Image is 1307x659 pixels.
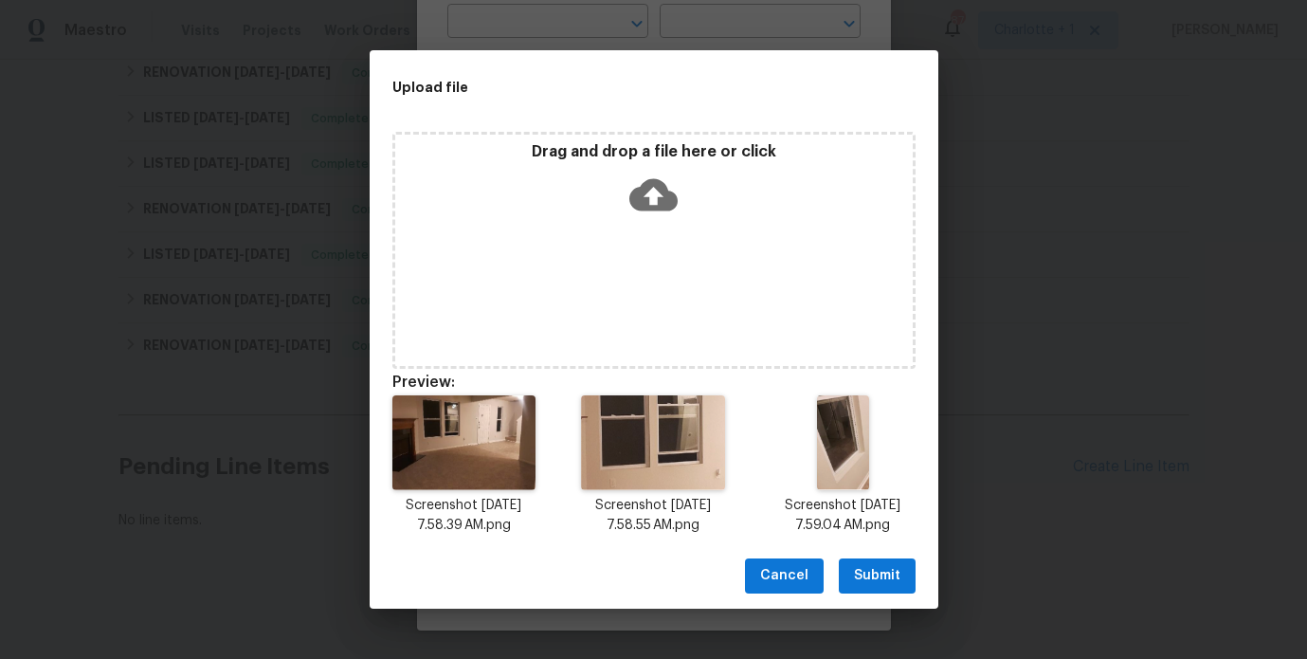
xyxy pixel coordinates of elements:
[760,564,808,588] span: Cancel
[395,142,913,162] p: Drag and drop a file here or click
[817,395,870,490] img: 5w0Bherwi1cAAAAASUVORK5CYII=
[581,496,725,536] p: Screenshot [DATE] 7.58.55 AM.png
[392,496,536,536] p: Screenshot [DATE] 7.58.39 AM.png
[854,564,900,588] span: Submit
[392,395,536,490] img: bzi5dzPgAAAAASUVORK5CYII=
[392,77,830,98] h2: Upload file
[581,395,725,490] img: pUX72zUBKuAAAAAElFTkSuQmCC
[771,496,915,536] p: Screenshot [DATE] 7.59.04 AM.png
[745,558,824,594] button: Cancel
[839,558,916,594] button: Submit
